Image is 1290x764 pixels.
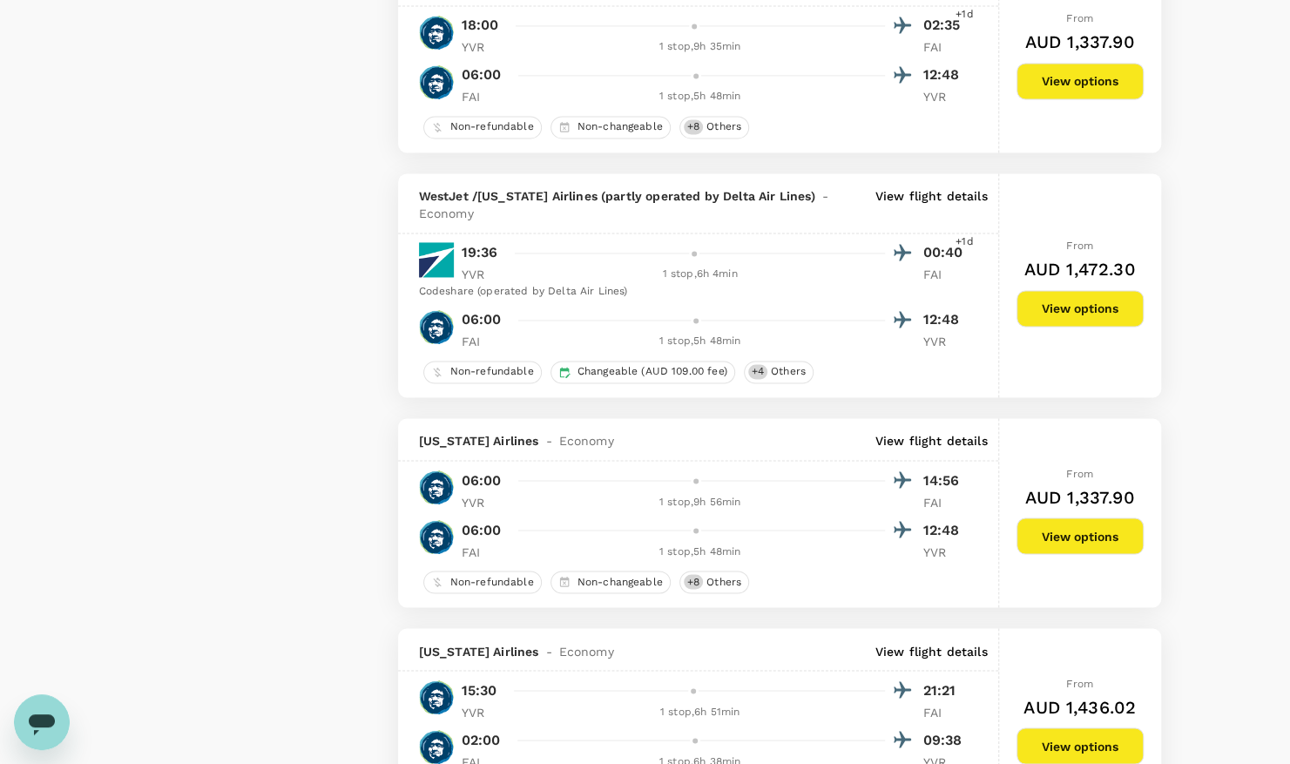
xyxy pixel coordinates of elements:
[1016,727,1144,764] button: View options
[956,233,973,251] span: +1d
[699,119,748,134] span: Others
[923,266,967,283] p: FAI
[462,519,502,540] p: 06:00
[419,432,539,450] span: [US_STATE] Airlines
[748,364,767,379] span: + 4
[516,703,885,720] div: 1 stop , 6h 51min
[423,361,542,383] div: Non-refundable
[744,361,814,383] div: +4Others
[462,493,505,510] p: YVR
[956,6,973,24] span: +1d
[462,88,505,105] p: FAI
[923,242,967,263] p: 00:40
[516,333,885,350] div: 1 stop , 5h 48min
[419,729,454,764] img: AS
[1025,483,1135,510] h6: AUD 1,337.90
[462,543,505,560] p: FAI
[923,309,967,330] p: 12:48
[923,703,967,720] p: FAI
[419,470,454,504] img: AS
[571,364,734,379] span: Changeable (AUD 109.00 fee)
[443,119,541,134] span: Non-refundable
[875,642,988,659] p: View flight details
[419,309,454,344] img: AS
[550,116,671,139] div: Non-changeable
[1066,677,1093,689] span: From
[923,333,967,350] p: YVR
[538,642,558,659] span: -
[923,543,967,560] p: YVR
[423,116,542,139] div: Non-refundable
[923,519,967,540] p: 12:48
[462,729,501,750] p: 02:00
[419,205,474,222] span: Economy
[462,15,499,36] p: 18:00
[1066,467,1093,479] span: From
[419,519,454,554] img: AS
[1024,255,1136,283] h6: AUD 1,472.30
[679,116,749,139] div: +8Others
[875,187,988,222] p: View flight details
[462,333,505,350] p: FAI
[571,119,670,134] span: Non-changeable
[516,266,885,283] div: 1 stop , 6h 4min
[516,493,885,510] div: 1 stop , 9h 56min
[419,187,816,205] span: WestJet / [US_STATE] Airlines (partly operated by Delta Air Lines)
[571,574,670,589] span: Non-changeable
[923,493,967,510] p: FAI
[875,432,988,450] p: View flight details
[419,64,454,99] img: AS
[443,574,541,589] span: Non-refundable
[1066,12,1093,24] span: From
[1025,28,1135,56] h6: AUD 1,337.90
[419,679,454,714] img: AS
[923,64,967,85] p: 12:48
[923,38,967,56] p: FAI
[462,703,505,720] p: YVR
[1016,517,1144,554] button: View options
[462,470,502,490] p: 06:00
[419,242,454,277] img: WS
[1066,240,1093,252] span: From
[516,88,885,105] div: 1 stop , 5h 48min
[538,432,558,450] span: -
[764,364,813,379] span: Others
[923,88,967,105] p: YVR
[419,15,454,50] img: AS
[923,470,967,490] p: 14:56
[462,242,498,263] p: 19:36
[419,283,967,301] div: Codeshare (operated by Delta Air Lines)
[684,574,703,589] span: + 8
[550,571,671,593] div: Non-changeable
[923,729,967,750] p: 09:38
[462,679,497,700] p: 15:30
[679,571,749,593] div: +8Others
[1016,63,1144,99] button: View options
[516,543,885,560] div: 1 stop , 5h 48min
[923,679,967,700] p: 21:21
[559,432,614,450] span: Economy
[923,15,967,36] p: 02:35
[462,266,505,283] p: YVR
[815,187,835,205] span: -
[684,119,703,134] span: + 8
[443,364,541,379] span: Non-refundable
[419,642,539,659] span: [US_STATE] Airlines
[423,571,542,593] div: Non-refundable
[462,38,505,56] p: YVR
[14,694,70,750] iframe: Button to launch messaging window
[699,574,748,589] span: Others
[516,38,885,56] div: 1 stop , 9h 35min
[462,64,502,85] p: 06:00
[462,309,502,330] p: 06:00
[1023,693,1136,720] h6: AUD 1,436.02
[1016,290,1144,327] button: View options
[559,642,614,659] span: Economy
[550,361,735,383] div: Changeable (AUD 109.00 fee)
